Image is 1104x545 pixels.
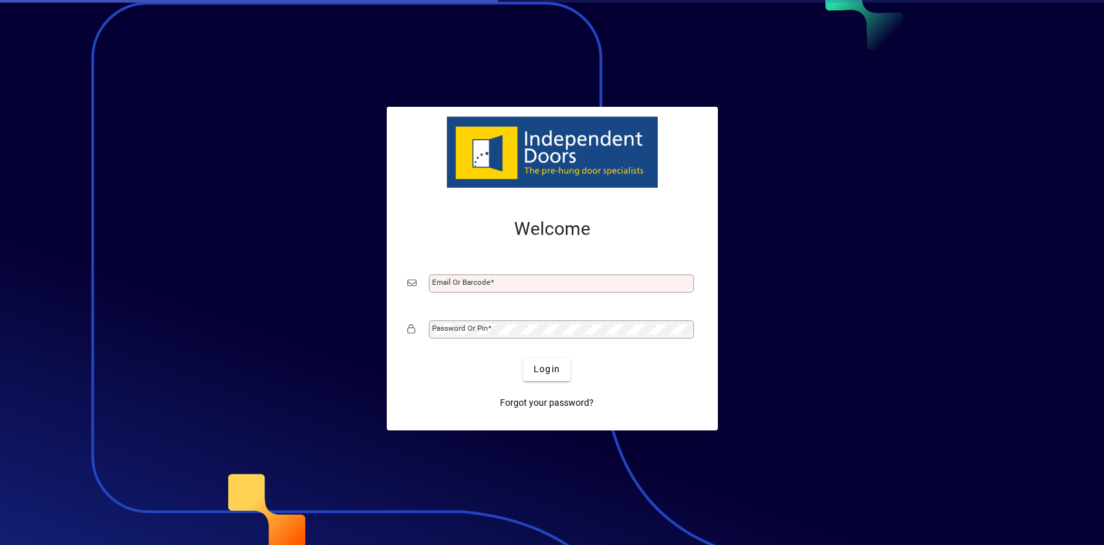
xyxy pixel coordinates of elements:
[432,324,488,333] mat-label: Password or Pin
[407,218,697,240] h2: Welcome
[495,392,599,415] a: Forgot your password?
[523,358,570,381] button: Login
[432,278,490,287] mat-label: Email or Barcode
[534,362,560,376] span: Login
[500,396,594,410] span: Forgot your password?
